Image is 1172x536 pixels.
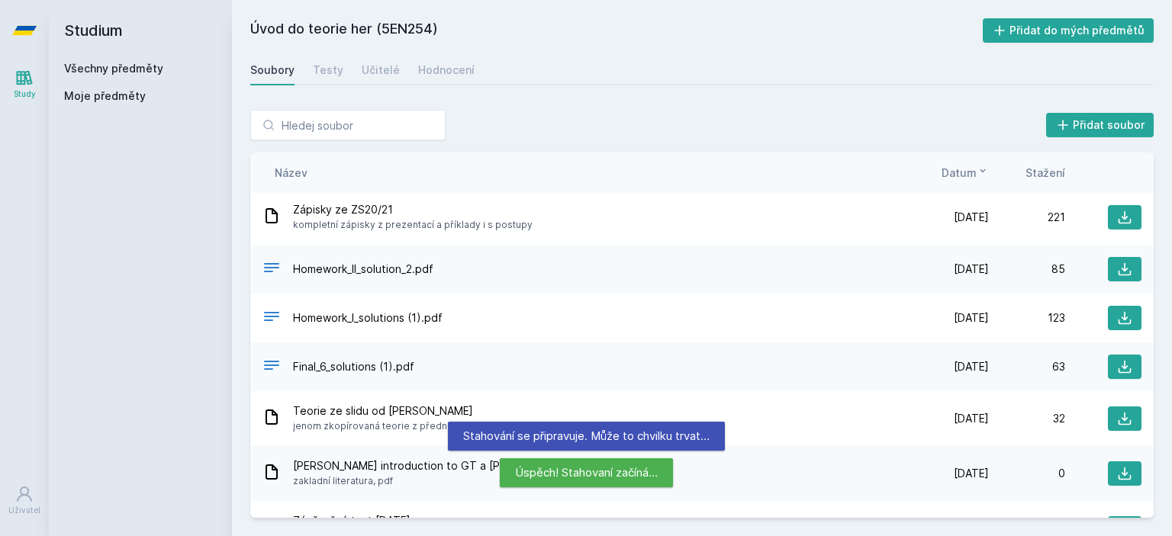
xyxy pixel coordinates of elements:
div: Uživatel [8,505,40,516]
span: Moje předměty [64,88,146,104]
span: [DATE] [954,310,989,326]
div: 123 [989,310,1065,326]
span: [DATE] [954,210,989,225]
span: Závěrečný test [DATE] [293,513,411,528]
div: Učitelé [362,63,400,78]
div: PDF [262,356,281,378]
span: Final_6_solutions (1).pdf [293,359,414,374]
div: PDF [262,307,281,329]
div: 32 [989,411,1065,426]
div: Hodnocení [418,63,475,78]
button: Přidat do mých předmětů [983,18,1154,43]
a: Uživatel [3,477,46,524]
a: Study [3,61,46,108]
div: Soubory [250,63,295,78]
a: Soubory [250,55,295,85]
span: Teorie ze slidu od [PERSON_NAME] [293,403,532,419]
span: Datum [942,165,977,181]
span: jenom zkopírovaná teorie z přednášek LS 2016/2017 [293,419,532,434]
div: 63 [989,359,1065,374]
a: Učitelé [362,55,400,85]
div: 85 [989,262,1065,277]
span: [PERSON_NAME] introduction to GT a [PERSON_NAME] - A Primer in GT [293,458,657,473]
a: Všechny předměty [64,62,163,75]
h2: Úvod do teorie her (5EN254) [250,18,983,43]
input: Hledej soubor [250,110,446,140]
button: Přidat soubor [1046,113,1154,137]
div: 221 [989,210,1065,225]
span: Zápisky ze ZS20/21 [293,202,533,217]
div: 0 [989,466,1065,481]
div: Testy [313,63,343,78]
button: Název [275,165,307,181]
span: [DATE] [954,466,989,481]
span: Homework_I_solutions (1).pdf [293,310,443,326]
span: kompletní zápisky z prezentací a příklady i s postupy [293,217,533,233]
div: Stahování se připravuje. Může to chvilku trvat… [448,422,725,451]
span: [DATE] [954,359,989,374]
span: zakladní literatura, pdf [293,473,657,489]
button: Datum [942,165,989,181]
div: Úspěch! Stahovaní začíná… [500,458,673,487]
div: Study [14,88,36,100]
span: Homework_II_solution_2.pdf [293,262,433,277]
div: PDF [262,258,281,281]
a: Hodnocení [418,55,475,85]
span: [DATE] [954,411,989,426]
button: Stažení [1025,165,1065,181]
a: Testy [313,55,343,85]
span: [DATE] [954,262,989,277]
